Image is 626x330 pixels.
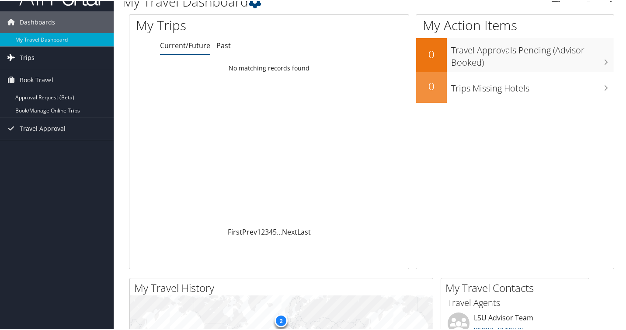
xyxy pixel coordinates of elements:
[416,37,614,71] a: 0Travel Approvals Pending (Advisor Booked)
[265,226,269,236] a: 3
[275,313,288,326] div: 2
[136,15,286,34] h1: My Trips
[20,117,66,139] span: Travel Approval
[448,296,582,308] h3: Travel Agents
[20,68,53,90] span: Book Travel
[277,226,282,236] span: …
[134,280,433,295] h2: My Travel History
[257,226,261,236] a: 1
[451,39,614,68] h3: Travel Approvals Pending (Advisor Booked)
[416,78,447,93] h2: 0
[269,226,273,236] a: 4
[129,60,409,75] td: No matching records found
[416,71,614,102] a: 0Trips Missing Hotels
[297,226,311,236] a: Last
[20,11,55,32] span: Dashboards
[416,46,447,61] h2: 0
[451,77,614,94] h3: Trips Missing Hotels
[273,226,277,236] a: 5
[416,15,614,34] h1: My Action Items
[261,226,265,236] a: 2
[228,226,242,236] a: First
[282,226,297,236] a: Next
[445,280,589,295] h2: My Travel Contacts
[216,40,231,49] a: Past
[160,40,210,49] a: Current/Future
[20,46,35,68] span: Trips
[242,226,257,236] a: Prev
